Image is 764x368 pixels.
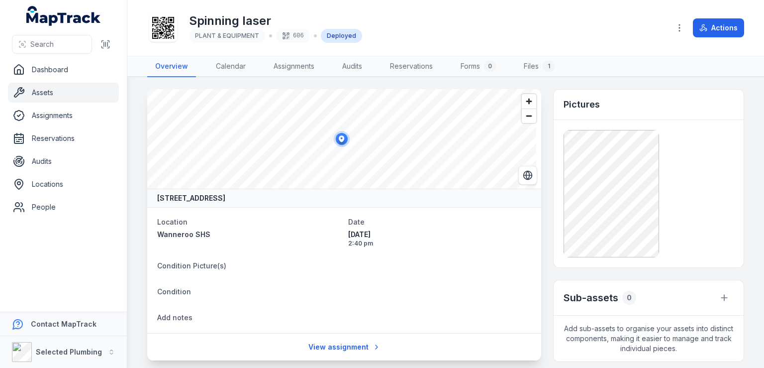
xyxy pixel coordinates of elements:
[266,56,322,77] a: Assignments
[157,230,210,239] span: Wanneroo SHS
[334,56,370,77] a: Audits
[157,218,188,226] span: Location
[26,6,101,26] a: MapTrack
[321,29,362,43] div: Deployed
[36,348,102,356] strong: Selected Plumbing
[189,13,362,29] h1: Spinning laser
[564,291,618,305] h2: Sub-assets
[157,313,192,322] span: Add notes
[522,109,536,123] button: Zoom out
[622,291,636,305] div: 0
[348,230,531,247] time: 7/14/2025, 2:40:12 PM
[8,151,119,171] a: Audits
[12,35,92,54] button: Search
[484,60,496,72] div: 0
[554,316,744,362] span: Add sub-assets to organise your assets into distinct components, making it easier to manage and t...
[147,56,196,77] a: Overview
[8,197,119,217] a: People
[208,56,254,77] a: Calendar
[348,230,531,240] span: [DATE]
[31,320,96,328] strong: Contact MapTrack
[516,56,563,77] a: Files1
[453,56,504,77] a: Forms0
[30,39,54,49] span: Search
[518,166,537,185] button: Switch to Satellite View
[693,18,744,37] button: Actions
[564,98,600,112] h3: Pictures
[8,174,119,194] a: Locations
[8,83,119,103] a: Assets
[276,29,310,43] div: 606
[302,338,387,357] a: View assignment
[147,89,536,189] canvas: Map
[348,240,531,247] span: 2:40 pm
[195,32,259,39] span: PLANT & EQUIPMENT
[157,261,226,270] span: Condition Picture(s)
[543,60,555,72] div: 1
[8,128,119,148] a: Reservations
[157,287,191,296] span: Condition
[157,193,225,203] strong: [STREET_ADDRESS]
[8,106,119,125] a: Assignments
[348,218,365,226] span: Date
[382,56,441,77] a: Reservations
[8,60,119,80] a: Dashboard
[522,94,536,109] button: Zoom in
[157,230,340,240] a: Wanneroo SHS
